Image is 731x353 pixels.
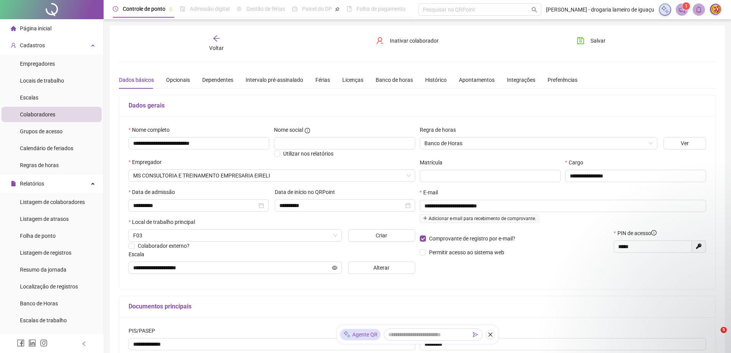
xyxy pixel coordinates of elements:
span: Colaborador externo? [138,243,190,249]
label: Data de início no QRPoint [275,188,340,196]
span: Controle de ponto [123,6,165,12]
span: Grupos de acesso [20,128,63,134]
h5: Dados gerais [129,101,706,110]
img: 27420 [710,4,721,15]
span: Página inicial [20,25,51,31]
span: Inativar colaborador [390,36,439,45]
button: Salvar [571,35,611,47]
div: Banco de horas [376,76,413,84]
iframe: Intercom live chat [705,327,723,345]
span: Folha de ponto [20,233,56,239]
div: Férias [315,76,330,84]
span: Relatório de solicitações [20,334,78,340]
div: Opcionais [166,76,190,84]
label: PIS/PASEP [129,326,160,335]
span: Locais de trabalho [20,78,64,84]
span: Permitir acesso ao sistema web [429,249,504,255]
span: Admissão digital [190,6,229,12]
span: arrow-left [213,35,220,42]
span: info-circle [305,128,310,133]
button: Alterar [348,262,415,274]
div: Dados básicos [119,76,154,84]
span: Listagem de colaboradores [20,199,85,205]
span: [PERSON_NAME] - drogaria lameiro de iguaçu [546,5,654,14]
span: Adicionar e-mail para recebimento de comprovante. [420,214,539,223]
span: Painel do DP [302,6,332,12]
span: Banco de Horas [424,138,653,149]
label: Data de admissão [129,188,180,196]
span: Utilizar nos relatórios [283,151,333,157]
span: Regras de horas [20,162,59,168]
span: 5 [721,327,727,333]
div: Apontamentos [459,76,495,84]
span: Localização de registros [20,283,78,290]
span: sun [236,6,242,12]
label: Cargo [565,158,588,167]
span: Resumo da jornada [20,267,66,273]
span: PIN de acesso [617,229,657,237]
label: Local de trabalho principal [129,218,200,226]
div: Preferências [548,76,578,84]
span: eye [332,265,337,270]
span: user-add [11,43,16,48]
span: Calendário de feriados [20,145,73,151]
span: Banco de Horas [20,300,58,307]
span: 1 [685,3,688,9]
div: Agente QR [340,329,381,340]
span: file-done [180,6,185,12]
span: home [11,26,16,31]
span: Cadastros [20,42,45,48]
span: close [488,332,493,337]
span: book [347,6,352,12]
span: dashboard [292,6,297,12]
span: file [11,181,16,186]
span: linkedin [28,339,36,347]
span: Nome social [274,126,303,134]
div: Intervalo pré-assinalado [246,76,303,84]
span: Listagem de registros [20,250,71,256]
div: Dependentes [202,76,233,84]
span: search [531,7,537,13]
span: left [81,341,87,346]
sup: 1 [682,2,690,10]
span: Comprovante de registro por e-mail? [429,235,515,242]
span: Voltar [209,45,224,51]
span: Criar [376,231,387,240]
span: Listagem de atrasos [20,216,69,222]
span: bell [695,6,702,13]
label: E-mail [420,188,443,197]
label: Matrícula [420,158,447,167]
div: Integrações [507,76,535,84]
span: pushpin [168,7,173,12]
span: Colaboradores [20,111,55,118]
span: notification [678,6,685,13]
span: Gestão de férias [246,6,285,12]
span: pushpin [335,7,340,12]
span: facebook [17,339,25,347]
div: Licenças [342,76,363,84]
span: Relatórios [20,181,44,187]
div: Histórico [425,76,447,84]
button: Criar [348,229,415,242]
h5: Documentos principais [129,302,706,311]
span: Empregadores [20,61,55,67]
span: RUA PROF MARLI DE CARVALHO PEREIRA N141 [133,230,337,241]
span: Escalas [20,94,38,101]
label: Empregador [129,158,167,166]
span: clock-circle [113,6,118,12]
span: MS CONSULTORIA E TREINAMENTO EMPRESARIA EIRELI [133,170,411,181]
span: plus [423,216,427,220]
span: save [577,37,584,45]
span: Salvar [591,36,606,45]
button: Ver [663,137,706,149]
button: Inativar colaborador [370,35,444,47]
span: Ver [681,139,689,147]
span: Alterar [373,264,389,272]
span: Escalas de trabalho [20,317,67,323]
label: Escala [129,250,149,259]
span: Folha de pagamento [356,6,406,12]
span: user-delete [376,37,384,45]
label: Nome completo [129,126,175,134]
span: instagram [40,339,48,347]
label: Regra de horas [420,126,461,134]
